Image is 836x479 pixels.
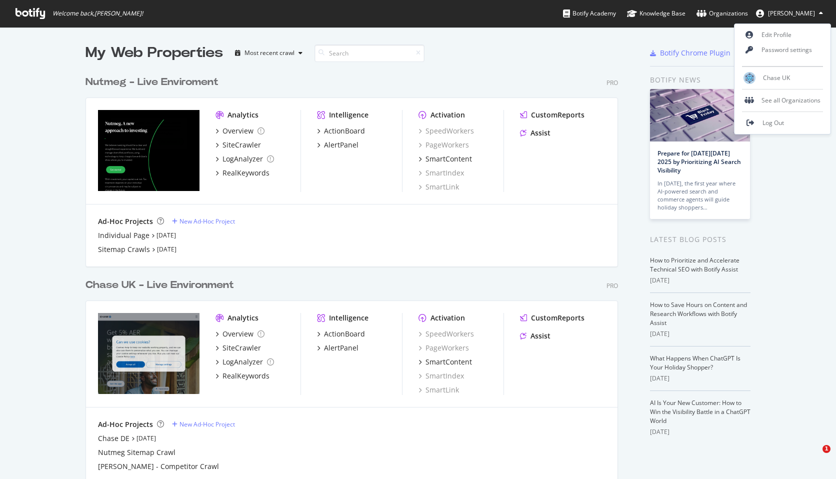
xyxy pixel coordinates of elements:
[520,313,584,323] a: CustomReports
[215,154,274,164] a: LogAnalyzer
[650,354,740,371] a: What Happens When ChatGPT Is Your Holiday Shopper?
[244,50,294,56] div: Most recent crawl
[222,343,261,353] div: SiteCrawler
[324,126,365,136] div: ActionBoard
[418,140,469,150] a: PageWorkers
[520,110,584,120] a: CustomReports
[418,126,474,136] a: SpeedWorkers
[215,168,269,178] a: RealKeywords
[324,343,358,353] div: AlertPanel
[530,331,550,341] div: Assist
[418,357,472,367] a: SmartContent
[179,420,235,428] div: New Ad-Hoc Project
[531,110,584,120] div: CustomReports
[520,331,550,341] a: Assist
[418,154,472,164] a: SmartContent
[418,182,459,192] a: SmartLink
[734,42,830,57] a: Password settings
[317,343,358,353] a: AlertPanel
[418,168,464,178] a: SmartIndex
[520,128,550,138] a: Assist
[231,45,306,61] button: Most recent crawl
[650,89,750,141] img: Prepare for Black Friday 2025 by Prioritizing AI Search Visibility
[98,461,219,471] div: [PERSON_NAME] - Competitor Crawl
[418,385,459,395] a: SmartLink
[179,217,235,225] div: New Ad-Hoc Project
[763,73,790,82] span: Chase UK
[85,43,223,63] div: My Web Properties
[317,140,358,150] a: AlertPanel
[762,118,784,127] span: Log Out
[696,8,748,18] div: Organizations
[85,75,218,89] div: Nutmeg - Live Enviroment
[650,300,747,327] a: How to Save Hours on Content and Research Workflows with Botify Assist
[657,179,742,211] div: In [DATE], the first year where AI-powered search and commerce agents will guide holiday shoppers…
[606,281,618,290] div: Pro
[227,110,258,120] div: Analytics
[317,329,365,339] a: ActionBoard
[418,329,474,339] div: SpeedWorkers
[98,447,175,457] a: Nutmeg Sitemap Crawl
[172,420,235,428] a: New Ad-Hoc Project
[606,78,618,87] div: Pro
[98,244,150,254] div: Sitemap Crawls
[85,278,234,292] div: Chase UK - Live Environment
[650,48,730,58] a: Botify Chrome Plugin
[52,9,143,17] span: Welcome back, [PERSON_NAME] !
[650,398,750,425] a: AI Is Your New Customer: How to Win the Visibility Battle in a ChatGPT World
[430,313,465,323] div: Activation
[98,110,199,191] img: www.nutmeg.com/
[222,126,253,136] div: Overview
[222,154,263,164] div: LogAnalyzer
[98,230,149,240] a: Individual Page
[85,278,238,292] a: Chase UK - Live Environment
[215,329,264,339] a: Overview
[822,445,830,453] span: 1
[660,48,730,58] div: Botify Chrome Plugin
[329,313,368,323] div: Intelligence
[222,371,269,381] div: RealKeywords
[418,371,464,381] a: SmartIndex
[227,313,258,323] div: Analytics
[650,329,750,338] div: [DATE]
[425,154,472,164] div: SmartContent
[314,44,424,62] input: Search
[650,374,750,383] div: [DATE]
[98,433,129,443] div: Chase DE
[748,5,831,21] button: [PERSON_NAME]
[650,256,739,273] a: How to Prioritize and Accelerate Technical SEO with Botify Assist
[85,75,222,89] a: Nutmeg - Live Enviroment
[650,427,750,436] div: [DATE]
[650,74,750,85] div: Botify news
[222,168,269,178] div: RealKeywords
[215,371,269,381] a: RealKeywords
[329,110,368,120] div: Intelligence
[734,27,830,42] a: Edit Profile
[136,434,156,442] a: [DATE]
[563,8,616,18] div: Botify Academy
[215,343,261,353] a: SiteCrawler
[650,276,750,285] div: [DATE]
[157,245,176,253] a: [DATE]
[172,217,235,225] a: New Ad-Hoc Project
[215,126,264,136] a: Overview
[98,419,153,429] div: Ad-Hoc Projects
[418,343,469,353] a: PageWorkers
[222,140,261,150] div: SiteCrawler
[657,149,741,174] a: Prepare for [DATE][DATE] 2025 by Prioritizing AI Search Visibility
[802,445,826,469] iframe: Intercom live chat
[650,234,750,245] div: Latest Blog Posts
[215,140,261,150] a: SiteCrawler
[222,357,263,367] div: LogAnalyzer
[430,110,465,120] div: Activation
[734,93,830,108] div: See all Organizations
[222,329,253,339] div: Overview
